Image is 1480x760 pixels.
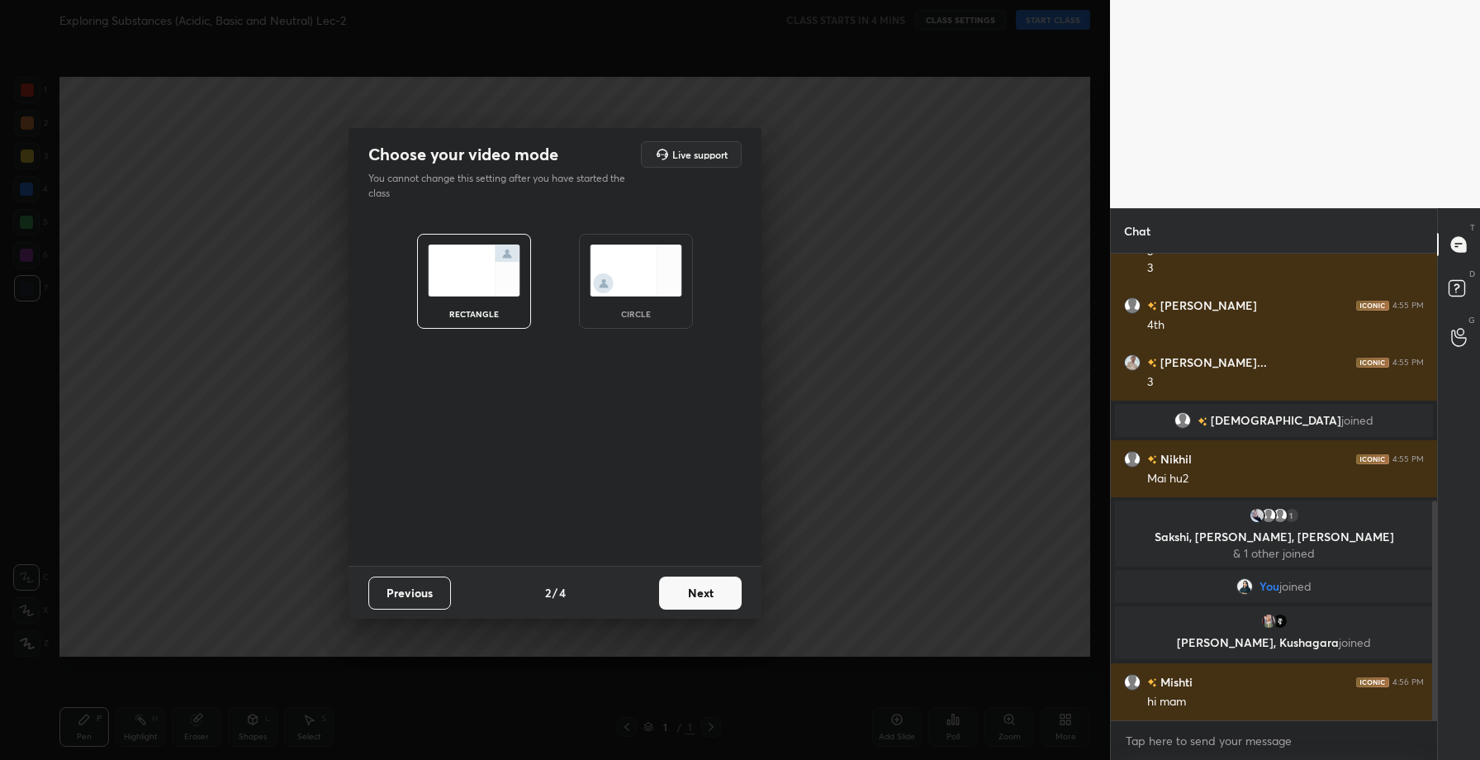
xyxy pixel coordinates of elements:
[672,150,728,159] h5: Live support
[1339,634,1371,650] span: joined
[441,310,507,318] div: rectangle
[1125,636,1423,649] p: [PERSON_NAME], Kushagara
[1236,578,1253,595] img: 87f3e2c2dcb2401487ed603b2d7ef5a1.jpg
[1124,354,1141,371] img: d70f21ebbae0469c9c6b046a936f8de3.jpg
[1157,450,1192,468] h6: Nikhil
[1259,580,1279,593] span: You
[1356,677,1389,687] img: iconic-dark.1390631f.png
[1341,414,1373,427] span: joined
[428,245,520,297] img: normalScreenIcon.ae25ed63.svg
[1392,301,1424,311] div: 4:55 PM
[1125,530,1423,544] p: Sakshi, [PERSON_NAME], [PERSON_NAME]
[1356,358,1389,368] img: iconic-dark.1390631f.png
[590,245,682,297] img: circleScreenIcon.acc0effb.svg
[1147,260,1424,277] div: 3
[1147,374,1424,391] div: 3
[1356,454,1389,464] img: iconic-dark.1390631f.png
[1124,674,1141,691] img: default.png
[368,171,636,201] p: You cannot change this setting after you have started the class
[1249,507,1265,524] img: d02b6d8d8b064a4a907b46c900cb9dfc.jpg
[368,577,451,610] button: Previous
[1124,297,1141,314] img: default.png
[1283,507,1300,524] div: 1
[1356,301,1389,311] img: iconic-dark.1390631f.png
[1392,358,1424,368] div: 4:55 PM
[603,310,669,318] div: circle
[1260,613,1277,629] img: 7cd93ded9c99448e9761ee4b7bf433d1.jpg
[1272,613,1288,629] img: 7e829158da4f429f9d0d74213ee70c23.png
[1125,547,1423,560] p: & 1 other joined
[659,577,742,610] button: Next
[368,144,558,165] h2: Choose your video mode
[1147,455,1157,464] img: no-rating-badge.077c3623.svg
[553,584,557,601] h4: /
[1147,302,1157,311] img: no-rating-badge.077c3623.svg
[1124,451,1141,468] img: default.png
[1272,507,1288,524] img: default.png
[1211,414,1341,427] span: [DEMOGRAPHIC_DATA]
[1111,254,1437,720] div: grid
[1157,673,1193,691] h6: Mishti
[1392,454,1424,464] div: 4:55 PM
[1198,417,1207,426] img: no-rating-badge.077c3623.svg
[559,584,566,601] h4: 4
[1279,580,1312,593] span: joined
[1392,677,1424,687] div: 4:56 PM
[1147,471,1424,487] div: Mai hu2
[1157,297,1257,314] h6: [PERSON_NAME]
[1470,221,1475,234] p: T
[1147,678,1157,687] img: no-rating-badge.077c3623.svg
[1174,412,1191,429] img: default.png
[1147,317,1424,334] div: 4th
[1147,359,1157,368] img: no-rating-badge.077c3623.svg
[1260,507,1277,524] img: default.png
[545,584,551,601] h4: 2
[1111,209,1164,253] p: Chat
[1468,314,1475,326] p: G
[1157,354,1267,371] h6: [PERSON_NAME]...
[1147,694,1424,710] div: hi mam
[1469,268,1475,280] p: D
